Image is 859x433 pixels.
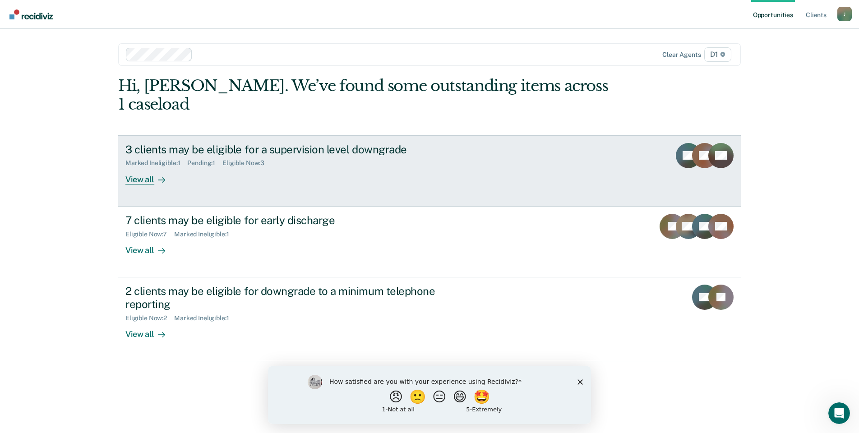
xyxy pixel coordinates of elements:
[828,402,850,424] iframe: Intercom live chat
[268,366,591,424] iframe: Survey by Kim from Recidiviz
[125,314,174,322] div: Eligible Now : 2
[174,230,236,238] div: Marked Ineligible : 1
[174,314,236,322] div: Marked Ineligible : 1
[118,77,616,114] div: Hi, [PERSON_NAME]. We’ve found some outstanding items across 1 caseload
[125,230,174,238] div: Eligible Now : 7
[125,167,176,184] div: View all
[125,285,442,311] div: 2 clients may be eligible for downgrade to a minimum telephone reporting
[187,159,222,167] div: Pending : 1
[9,9,53,19] img: Recidiviz
[837,7,852,21] div: J
[125,159,187,167] div: Marked Ineligible : 1
[837,7,852,21] button: Profile dropdown button
[118,277,741,361] a: 2 clients may be eligible for downgrade to a minimum telephone reportingEligible Now:2Marked Inel...
[222,159,272,167] div: Eligible Now : 3
[704,47,731,62] span: D1
[118,207,741,277] a: 7 clients may be eligible for early dischargeEligible Now:7Marked Ineligible:1View all
[125,322,176,339] div: View all
[125,143,442,156] div: 3 clients may be eligible for a supervision level downgrade
[118,135,741,207] a: 3 clients may be eligible for a supervision level downgradeMarked Ineligible:1Pending:1Eligible N...
[125,238,176,255] div: View all
[662,51,701,59] div: Clear agents
[125,214,442,227] div: 7 clients may be eligible for early discharge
